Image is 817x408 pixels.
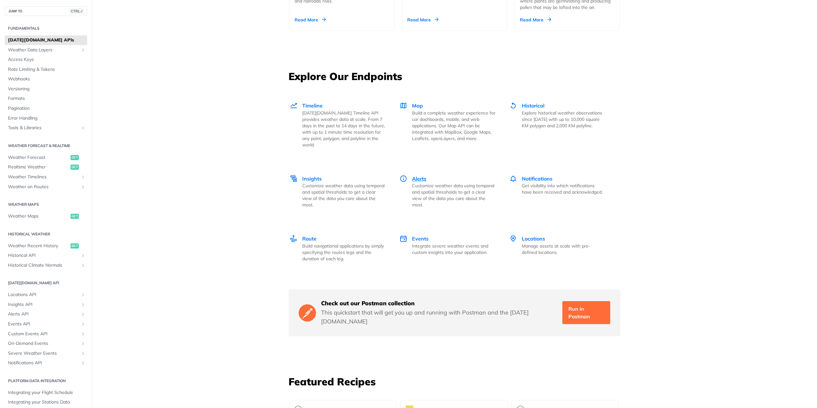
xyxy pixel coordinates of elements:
a: Insights Insights Customize weather data using temporal and spatial thresholds to get a clear vie... [289,161,393,222]
span: get [71,243,79,249]
button: Show subpages for On-Demand Events [80,341,86,346]
a: Severe Weather EventsShow subpages for Severe Weather Events [5,349,87,358]
p: [DATE][DOMAIN_NAME] Timeline API provides weather data at scale. From 7 days in the past to 14 da... [302,110,386,148]
p: Build a complete weather experience for car dashboards, mobile, and web applications. Our Map API... [412,110,495,142]
span: On-Demand Events [8,340,79,347]
span: Route [302,235,317,242]
img: Historical [509,102,517,109]
h2: [DATE][DOMAIN_NAME] API [5,280,87,286]
span: Tools & Libraries [8,125,79,131]
button: Show subpages for Locations API [80,292,86,297]
span: Severe Weather Events [8,350,79,357]
span: Custom Events API [8,331,79,337]
span: Historical Climate Normals [8,262,79,269]
p: Get visibility into which notifications have been received and acknowledged. [522,182,605,195]
a: Timeline Timeline [DATE][DOMAIN_NAME] Timeline API provides weather data at scale. From 7 days in... [289,88,393,161]
button: Show subpages for Notifications API [80,360,86,366]
img: Route [290,235,297,242]
span: Map [412,102,423,109]
button: Show subpages for Events API [80,322,86,327]
span: Weather Timelines [8,174,79,180]
div: Read More [407,17,438,23]
span: CTRL-/ [70,9,84,14]
h2: Fundamentals [5,26,87,31]
span: get [71,155,79,160]
img: Insights [290,175,297,182]
img: Locations [509,235,517,242]
a: Historical Historical Explore historical weather observations since [DATE] with up to 10,000 squa... [502,88,612,161]
span: Weather Maps [8,213,69,219]
a: Historical Climate NormalsShow subpages for Historical Climate Normals [5,261,87,270]
h2: Historical Weather [5,231,87,237]
a: Weather TimelinesShow subpages for Weather Timelines [5,172,87,182]
span: Events API [8,321,79,327]
a: Locations Locations Manage assets at scale with pre-defined locations. [502,221,612,275]
button: Show subpages for Tools & Libraries [80,125,86,130]
a: On-Demand EventsShow subpages for On-Demand Events [5,339,87,348]
a: Route Route Build navigational applications by simply specifying the routes legs and the duration... [289,221,393,275]
span: Versioning [8,86,86,92]
span: Realtime Weather [8,164,69,170]
button: Show subpages for Insights API [80,302,86,307]
button: Show subpages for Historical Climate Normals [80,263,86,268]
span: [DATE][DOMAIN_NAME] APIs [8,37,86,43]
span: Notifications [522,175,552,182]
a: Access Keys [5,55,87,64]
a: Weather Mapsget [5,211,87,221]
p: Integrate severe weather events and custom insights into your application. [412,243,495,256]
button: Show subpages for Weather on Routes [80,184,86,189]
button: JUMP TOCTRL-/ [5,6,87,16]
a: Pagination [5,104,87,113]
span: Weather Recent History [8,243,69,249]
p: Customize weather data using temporal and spatial thresholds to get a clear view of the data you ... [302,182,386,208]
span: Weather Data Layers [8,47,79,53]
p: Explore historical weather observations since [DATE] with up to 10,000 square KM polygon and 2,00... [522,110,605,129]
a: Events Events Integrate severe weather events and custom insights into your application. [393,221,502,275]
a: Map Map Build a complete weather experience for car dashboards, mobile, and web applications. Our... [393,88,502,161]
span: Insights API [8,301,79,308]
span: Weather on Routes [8,184,79,190]
a: Alerts APIShow subpages for Alerts API [5,309,87,319]
span: Historical [522,102,544,109]
a: Locations APIShow subpages for Locations API [5,290,87,300]
a: Versioning [5,84,87,94]
span: Timeline [302,102,323,109]
a: Weather on RoutesShow subpages for Weather on Routes [5,182,87,192]
a: Realtime Weatherget [5,162,87,172]
a: Historical APIShow subpages for Historical API [5,251,87,260]
a: Notifications APIShow subpages for Notifications API [5,358,87,368]
span: Access Keys [8,56,86,63]
span: Webhooks [8,76,86,82]
span: Weather Forecast [8,154,69,161]
a: Integrating your Stations Data [5,397,87,407]
span: Pagination [8,105,86,112]
div: Read More [295,17,326,23]
p: Build navigational applications by simply specifying the routes legs and the duration of each leg. [302,243,386,262]
span: Locations API [8,292,79,298]
span: Integrating your Stations Data [8,399,86,405]
a: Formats [5,94,87,103]
span: Formats [8,95,86,102]
a: Notifications Notifications Get visibility into which notifications have been received and acknow... [502,161,612,222]
img: Notifications [509,175,517,182]
h2: Weather Maps [5,202,87,207]
img: Events [400,235,407,242]
h2: Weather Forecast & realtime [5,143,87,149]
a: Weather Data LayersShow subpages for Weather Data Layers [5,45,87,55]
h3: Explore Our Endpoints [289,69,620,83]
span: Integrating your Flight Schedule [8,389,86,396]
img: Alerts [400,175,407,182]
button: Show subpages for Alerts API [80,312,86,317]
a: Weather Forecastget [5,153,87,162]
span: Historical API [8,252,79,259]
a: Alerts Alerts Customize weather data using temporal and spatial thresholds to get a clear view of... [393,161,502,222]
h2: Platform DATA integration [5,378,87,384]
span: Rate Limiting & Tokens [8,66,86,73]
button: Show subpages for Custom Events API [80,331,86,337]
span: Notifications API [8,360,79,366]
span: get [71,165,79,170]
span: Alerts [412,175,426,182]
button: Show subpages for Weather Data Layers [80,48,86,53]
a: Events APIShow subpages for Events API [5,319,87,329]
button: Show subpages for Severe Weather Events [80,351,86,356]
